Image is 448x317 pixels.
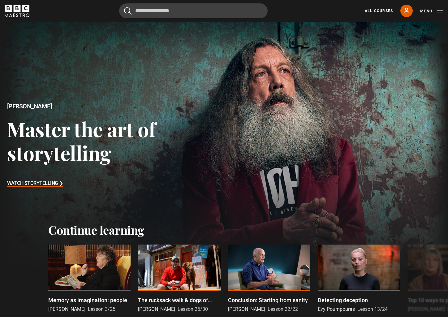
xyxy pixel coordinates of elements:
span: [PERSON_NAME] [48,306,85,312]
span: Lesson 22/22 [268,306,298,312]
span: Lesson 3/25 [88,306,115,312]
span: [PERSON_NAME] [228,306,265,312]
span: Lesson 13/24 [357,306,388,312]
h2: [PERSON_NAME] [7,103,179,110]
button: Toggle navigation [420,8,443,14]
a: Memory as imagination: people [PERSON_NAME] Lesson 3/25 [48,245,131,313]
p: Detecting deception [318,296,368,304]
span: Evy Poumpouras [318,306,355,312]
a: All Courses [365,8,393,14]
h3: Master the art of storytelling [7,117,179,165]
p: Memory as imagination: people [48,296,127,304]
input: Search [119,3,268,18]
a: Conclusion: Starting from sanity [PERSON_NAME] Lesson 22/22 [228,245,310,313]
p: Conclusion: Starting from sanity [228,296,308,304]
h2: Continue learning [48,223,400,237]
span: [PERSON_NAME] [138,306,175,312]
a: Detecting deception Evy Poumpouras Lesson 13/24 [318,245,400,313]
h3: Watch Storytelling ❯ [7,179,63,188]
span: [PERSON_NAME] [408,306,445,312]
a: The rucksack walk & dogs of [GEOGRAPHIC_DATA] [PERSON_NAME] Lesson 25/30 [138,245,220,313]
button: Submit the search query [124,7,131,15]
span: Lesson 25/30 [178,306,208,312]
svg: BBC Maestro [5,5,29,17]
p: The rucksack walk & dogs of [GEOGRAPHIC_DATA] [138,296,220,304]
